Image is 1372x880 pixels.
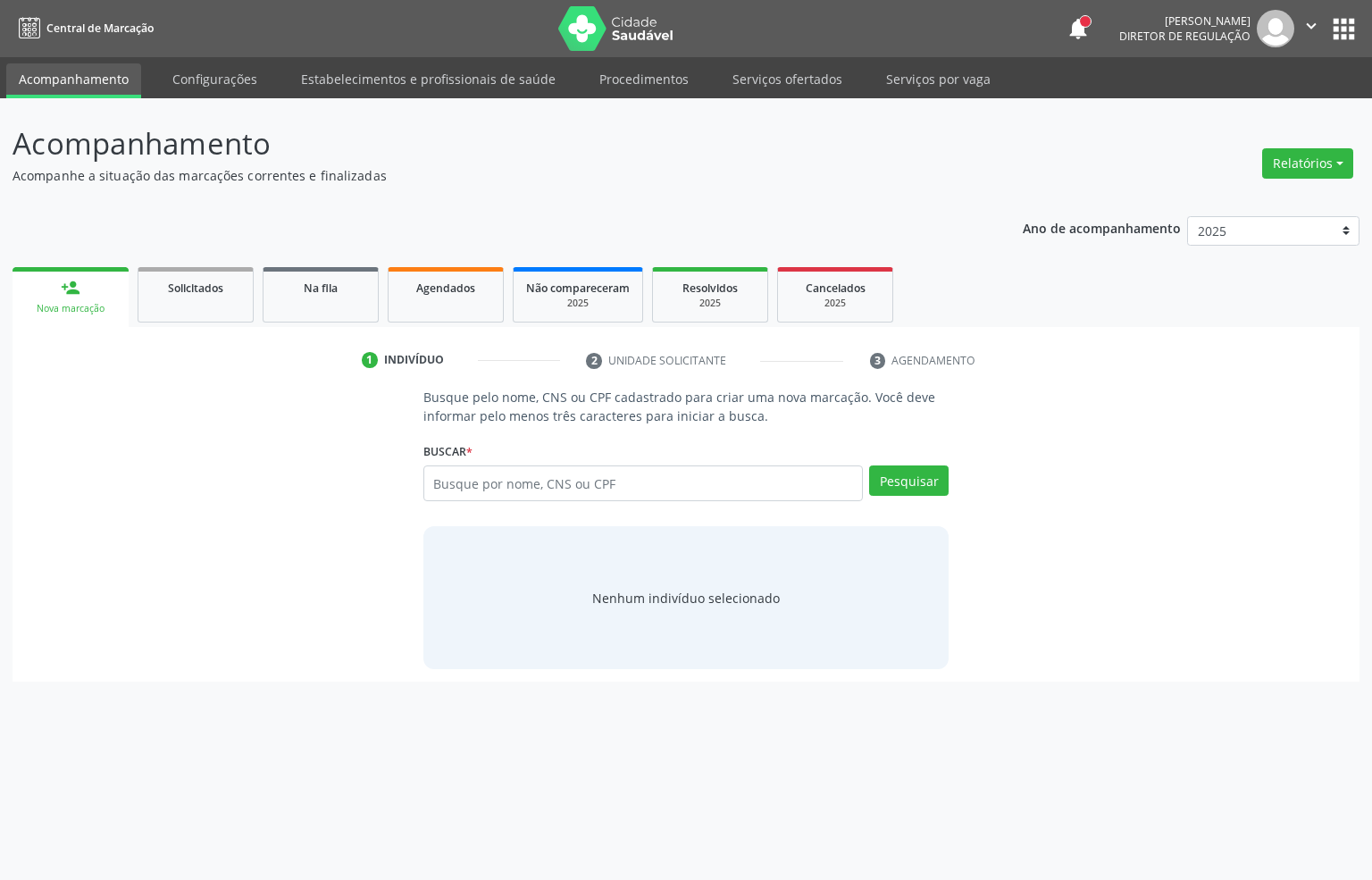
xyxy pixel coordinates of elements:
button: Pesquisar [869,465,949,496]
div: 2025 [665,297,755,310]
button:  [1294,10,1328,47]
p: Ano de acompanhamento [1023,216,1181,239]
a: Serviços por vaga [874,63,1003,95]
img: img [1257,10,1294,47]
a: Estabelecimentos e profissionais de saúde [289,63,568,95]
span: Agendados [416,281,475,296]
p: Acompanhamento [13,122,956,166]
span: Na fila [304,281,338,296]
a: Acompanhamento [6,63,141,98]
span: Resolvidos [682,281,738,296]
p: Acompanhe a situação das marcações correntes e finalizadas [13,166,956,185]
div: 2025 [526,297,630,310]
div: [PERSON_NAME] [1119,13,1251,29]
span: Não compareceram [526,281,630,296]
input: Busque por nome, CNS ou CPF [423,465,864,501]
div: 2025 [791,297,880,310]
a: Configurações [160,63,270,95]
p: Busque pelo nome, CNS ou CPF cadastrado para criar uma nova marcação. Você deve informar pelo men... [423,388,950,425]
i:  [1301,16,1321,36]
span: Cancelados [806,281,866,296]
span: Diretor de regulação [1119,29,1251,44]
div: Nova marcação [25,302,116,315]
span: Central de Marcação [46,21,154,36]
div: Nenhum indivíduo selecionado [592,589,780,608]
a: Central de Marcação [13,13,154,43]
a: Procedimentos [587,63,701,95]
div: 1 [362,352,378,368]
button: apps [1328,13,1359,45]
label: Buscar [423,438,473,465]
button: Relatórios [1262,148,1353,179]
div: person_add [61,278,80,298]
span: Solicitados [168,281,223,296]
div: Indivíduo [384,352,444,368]
a: Serviços ofertados [720,63,855,95]
button: notifications [1066,16,1091,41]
